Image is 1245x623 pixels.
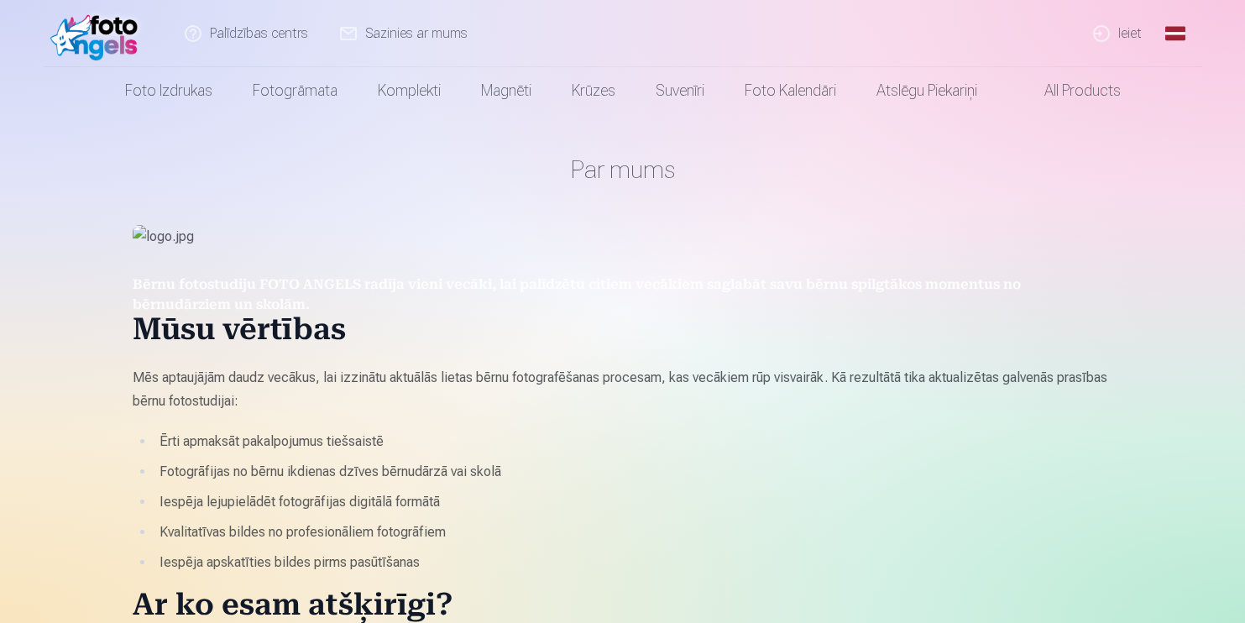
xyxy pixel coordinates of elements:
[636,67,725,114] a: Suvenīri
[461,67,552,114] a: Magnēti
[154,551,1113,574] li: Iespēja apskatīties bildes pirms pasūtīšanas
[997,67,1141,114] a: All products
[50,7,147,60] img: /fa1
[725,67,856,114] a: Foto kalendāri
[133,275,1113,316] h4: Bērnu fotostudiju FOTO ANGELS radīja vieni vecāki, lai palīdzētu citiem vecākiem saglabāt savu bē...
[133,316,1113,349] h1: Mūsu vērtības
[154,490,1113,514] li: Iespēja lejupielādēt fotogrāfijas digitālā formātā
[856,67,997,114] a: Atslēgu piekariņi
[552,67,636,114] a: Krūzes
[154,521,1113,544] li: Kvalitatīvas bildes no profesionāliem fotogrāfiem
[133,154,1113,185] h1: Par mums
[133,225,1113,249] img: logo.jpg
[154,430,1113,453] li: Ērti apmaksāt pakalpojumus tiešsaistē
[358,67,461,114] a: Komplekti
[233,67,358,114] a: Fotogrāmata
[154,460,1113,484] li: Fotogrāfijas no bērnu ikdienas dzīves bērnudārzā vai skolā
[133,366,1113,413] p: Mēs aptaujājām daudz vecākus, lai izzinātu aktuālās lietas bērnu fotografēšanas procesam, kas vec...
[105,67,233,114] a: Foto izdrukas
